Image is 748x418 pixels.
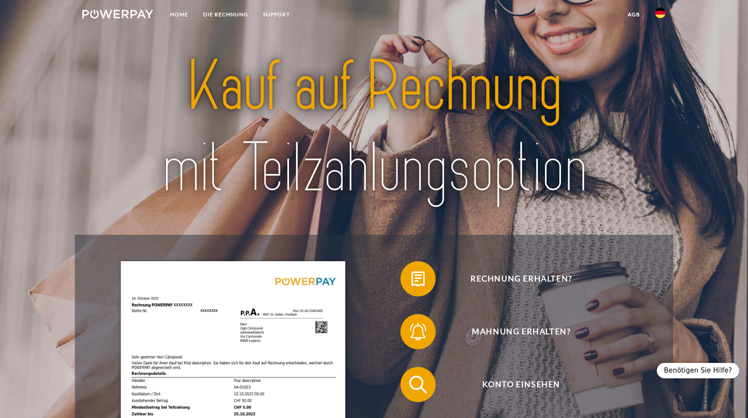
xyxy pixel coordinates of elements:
[163,7,196,22] a: Home
[256,7,297,22] a: SUPPORT
[111,42,637,213] img: title-powerpay_de.svg
[620,7,648,22] a: agb
[413,261,629,296] span: Rechnung erhalten?
[407,268,429,290] img: qb_bill.svg
[413,314,629,349] span: Mahnung erhalten?
[407,374,429,396] img: qb_search.svg
[407,321,429,343] img: qb_bell.svg
[655,7,666,18] img: de
[400,261,630,296] button: Rechnung erhalten?
[196,7,256,22] a: DIE RECHNUNG
[400,367,630,402] button: Konto einsehen
[82,10,153,18] img: logo-powerpay-white.svg
[413,367,629,402] span: Konto einsehen
[657,363,739,378] div: Benötigen Sie Hilfe?
[400,314,630,349] button: Mahnung erhalten?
